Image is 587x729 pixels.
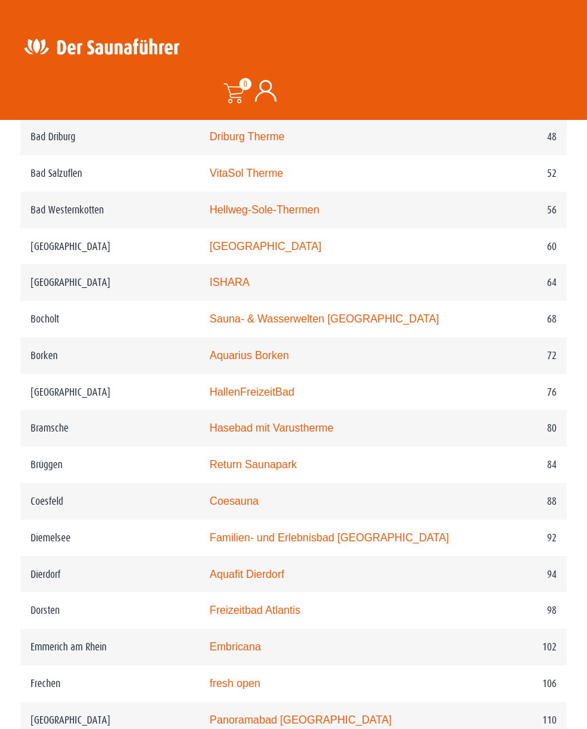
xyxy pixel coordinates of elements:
[20,665,199,702] td: Frechen
[209,241,321,252] a: [GEOGRAPHIC_DATA]
[209,422,333,434] a: Hasebad mit Varustherme
[209,386,294,398] a: HallenFreizeitBad
[468,556,567,593] td: 94
[239,78,251,90] span: 0
[468,592,567,629] td: 98
[20,337,199,374] td: Borken
[20,520,199,556] td: Diemelsee
[468,301,567,337] td: 68
[20,483,199,520] td: Coesfeld
[468,520,567,556] td: 92
[20,374,199,411] td: [GEOGRAPHIC_DATA]
[209,313,439,325] a: Sauna- & Wasserwelten [GEOGRAPHIC_DATA]
[468,337,567,374] td: 72
[20,556,199,593] td: Dierdorf
[209,568,284,580] a: Aquafit Dierdorf
[20,301,199,337] td: Bocholt
[20,155,199,192] td: Bad Salzuflen
[468,119,567,155] td: 48
[209,714,392,726] a: Panoramabad [GEOGRAPHIC_DATA]
[209,167,283,179] a: VitaSol Therme
[209,532,449,543] a: Familien- und Erlebnisbad [GEOGRAPHIC_DATA]
[20,446,199,483] td: Brüggen
[468,665,567,702] td: 106
[468,446,567,483] td: 84
[20,592,199,629] td: Dorsten
[209,350,289,361] a: Aquarius Borken
[468,228,567,265] td: 60
[209,131,285,142] a: Driburg Therme
[209,641,261,652] a: Embricana
[468,629,567,665] td: 102
[468,155,567,192] td: 52
[468,483,567,520] td: 88
[20,629,199,665] td: Emmerich am Rhein
[468,374,567,411] td: 76
[20,410,199,446] td: Bramsche
[209,495,258,507] a: Coesauna
[20,192,199,228] td: Bad Westernkotten
[468,410,567,446] td: 80
[20,264,199,301] td: [GEOGRAPHIC_DATA]
[20,119,199,155] td: Bad Driburg
[209,678,260,689] a: fresh open
[20,228,199,265] td: [GEOGRAPHIC_DATA]
[209,204,319,215] a: Hellweg-Sole-Thermen
[209,604,300,616] a: Freizeitbad Atlantis
[468,264,567,301] td: 64
[209,459,296,470] a: Return Saunapark
[468,192,567,228] td: 56
[209,276,249,288] a: ISHARA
